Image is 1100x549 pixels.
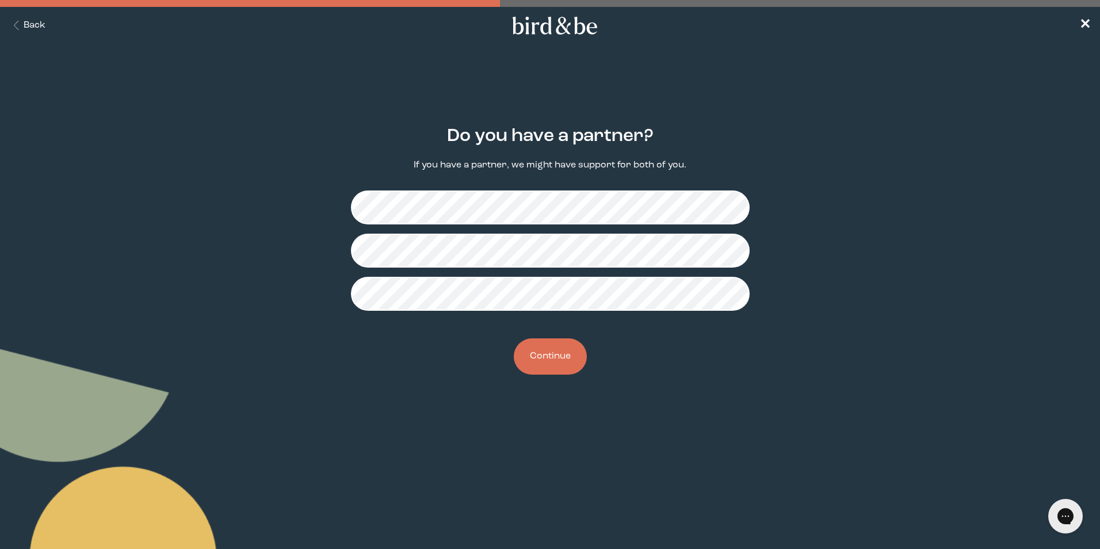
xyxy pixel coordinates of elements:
iframe: Gorgias live chat messenger [1042,495,1088,537]
p: If you have a partner, we might have support for both of you. [414,159,686,172]
span: ✕ [1079,18,1091,32]
button: Back Button [9,19,45,32]
h2: Do you have a partner? [447,123,654,150]
a: ✕ [1079,16,1091,36]
button: Continue [514,338,587,375]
